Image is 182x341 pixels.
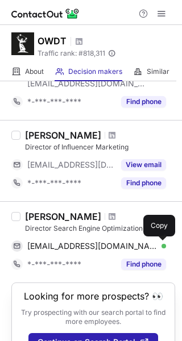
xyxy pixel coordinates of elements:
span: Traffic rank: # 818,311 [38,49,105,57]
p: Try prospecting with our search portal to find more employees. [20,308,167,326]
button: Reveal Button [121,259,166,270]
span: [EMAIL_ADDRESS][DOMAIN_NAME] [27,78,146,89]
h1: OWDT [38,34,67,48]
header: Looking for more prospects? 👀 [24,291,163,301]
button: Reveal Button [121,96,166,107]
div: Director Search Engine Optimization [25,223,175,234]
img: 860a19f760e6c7cfa5863156c0a165f3 [11,32,34,55]
span: [EMAIL_ADDRESS][DOMAIN_NAME] [27,241,158,251]
div: [PERSON_NAME] [25,130,101,141]
span: Similar [147,67,169,76]
span: About [25,67,44,76]
span: [EMAIL_ADDRESS][DOMAIN_NAME] [27,160,114,170]
button: Reveal Button [121,159,166,170]
button: Reveal Button [121,177,166,189]
div: [PERSON_NAME] [25,211,101,222]
img: ContactOut v5.3.10 [11,7,80,20]
div: Director of Influencer Marketing [25,142,175,152]
span: Decision makers [68,67,122,76]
